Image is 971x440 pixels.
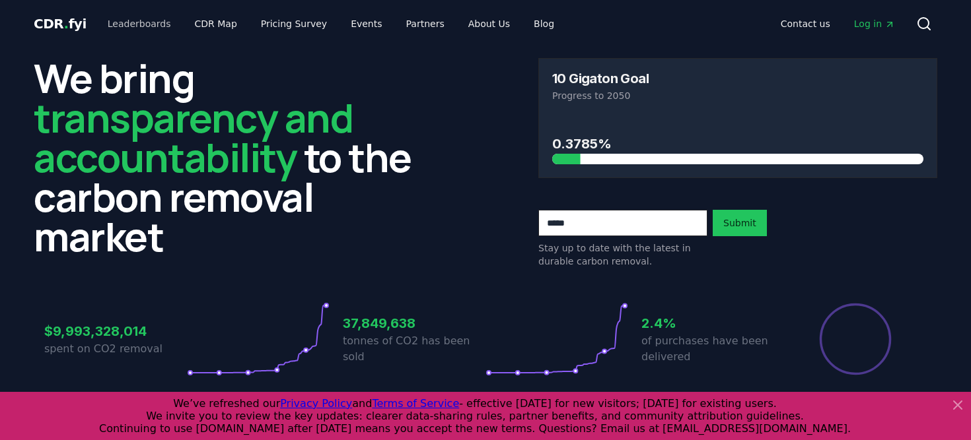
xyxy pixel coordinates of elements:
p: tonnes of CO2 has been sold [343,333,485,365]
span: . [64,16,69,32]
a: Leaderboards [97,12,182,36]
nav: Main [97,12,565,36]
h3: $9,993,328,014 [44,321,187,341]
span: CDR fyi [34,16,87,32]
a: Pricing Survey [250,12,338,36]
p: Stay up to date with the latest in durable carbon removal. [538,241,707,268]
span: transparency and accountability [34,90,353,184]
a: Contact us [770,12,841,36]
div: Percentage of sales delivered [818,302,892,376]
h3: 2.4% [641,313,784,333]
a: About Us [458,12,521,36]
nav: Main [770,12,906,36]
a: CDR Map [184,12,248,36]
span: Log in [854,17,895,30]
a: Blog [523,12,565,36]
a: CDR.fyi [34,15,87,33]
a: Events [340,12,392,36]
p: Progress to 2050 [552,89,923,102]
a: Partners [396,12,455,36]
h2: We bring to the carbon removal market [34,58,433,256]
button: Submit [713,210,767,236]
h3: 0.3785% [552,134,923,154]
p: spent on CO2 removal [44,341,187,357]
h3: 10 Gigaton Goal [552,72,649,85]
h3: 37,849,638 [343,313,485,333]
a: Log in [844,12,906,36]
p: of purchases have been delivered [641,333,784,365]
